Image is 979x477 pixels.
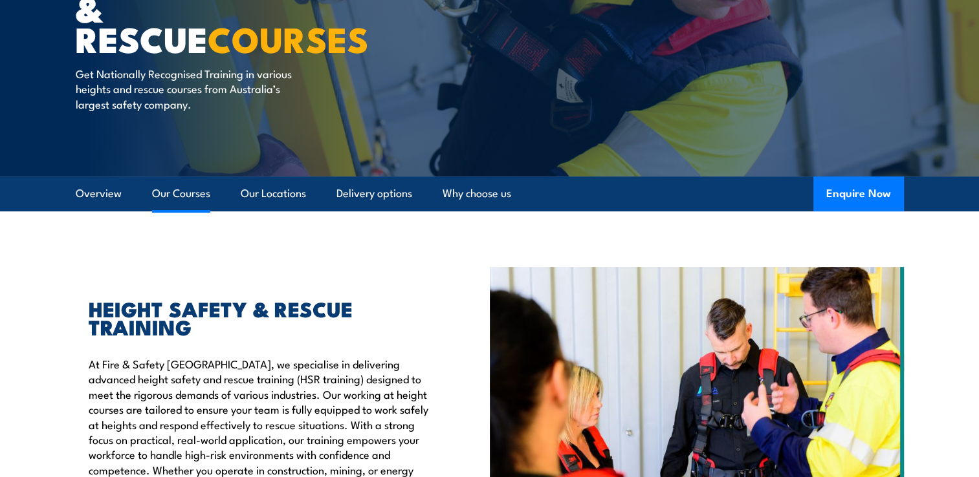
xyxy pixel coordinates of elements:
[152,176,210,211] a: Our Courses
[89,299,430,335] h2: HEIGHT SAFETY & RESCUE TRAINING
[76,176,122,211] a: Overview
[336,176,412,211] a: Delivery options
[76,66,312,111] p: Get Nationally Recognised Training in various heights and rescue courses from Australia’s largest...
[813,176,904,211] button: Enquire Now
[208,11,369,65] strong: COURSES
[443,176,511,211] a: Why choose us
[241,176,306,211] a: Our Locations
